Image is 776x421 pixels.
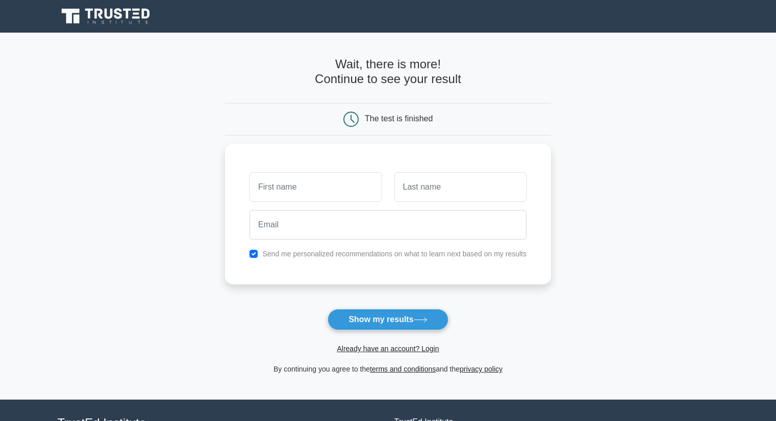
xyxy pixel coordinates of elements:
[394,172,527,202] input: Last name
[249,172,382,202] input: First name
[328,309,448,330] button: Show my results
[225,57,551,87] h4: Wait, there is more! Continue to see your result
[249,210,527,240] input: Email
[262,250,527,258] label: Send me personalized recommendations on what to learn next based on my results
[219,363,557,375] div: By continuing you agree to the and the
[370,365,436,373] a: terms and conditions
[337,345,439,353] a: Already have an account? Login
[365,114,433,123] div: The test is finished
[460,365,503,373] a: privacy policy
